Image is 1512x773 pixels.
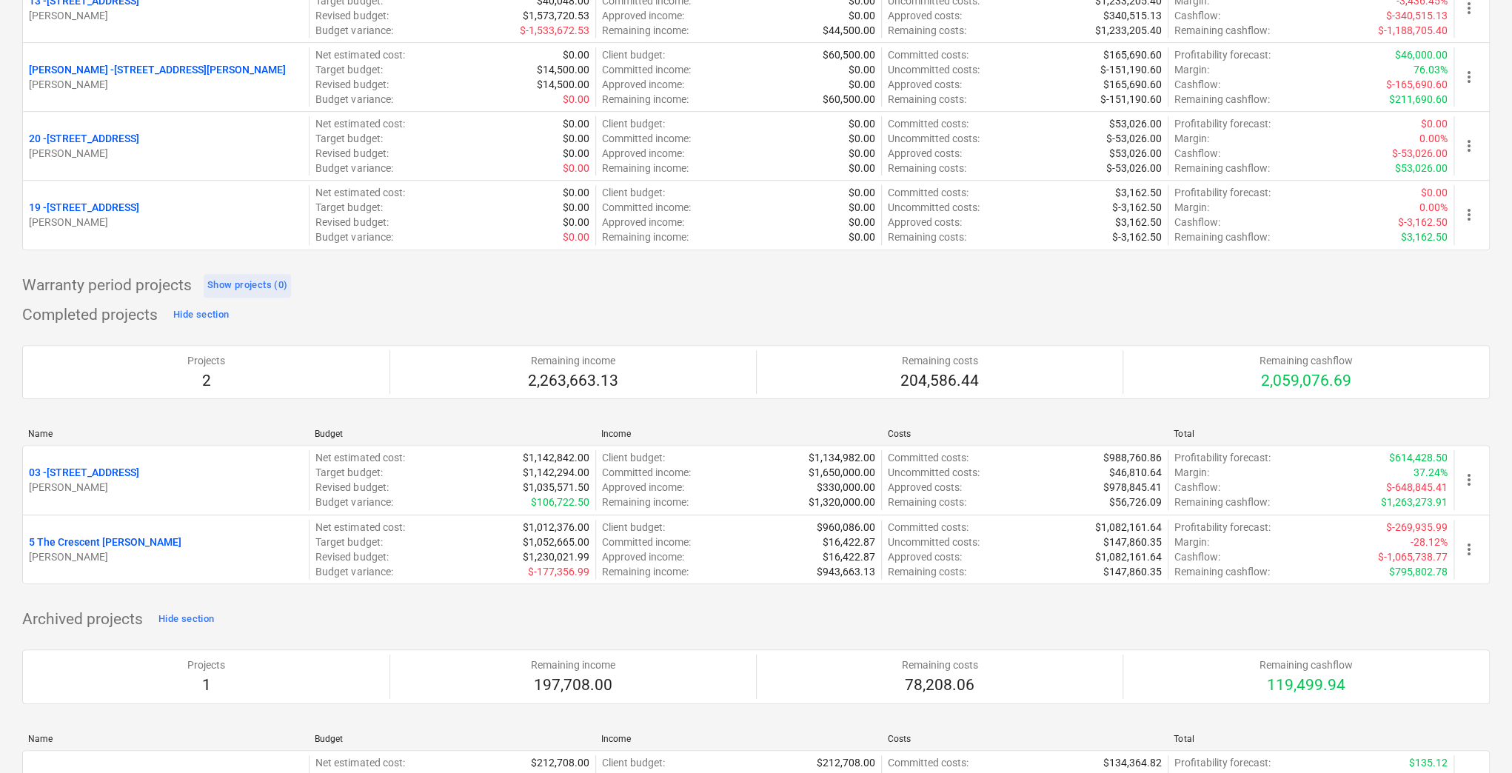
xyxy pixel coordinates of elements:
p: $978,845.41 [1103,480,1162,495]
p: Cashflow : [1174,77,1220,92]
p: Cashflow : [1174,8,1220,23]
p: $1,233,205.40 [1095,23,1162,38]
p: Profitability forecast : [1174,47,1271,62]
button: Hide section [155,608,218,632]
p: Remaining cashflow : [1174,23,1270,38]
p: Target budget : [315,200,382,215]
p: Client budget : [602,450,665,465]
p: Uncommitted costs : [888,535,980,549]
p: $795,802.78 [1389,564,1448,579]
p: $1,650,000.00 [809,465,875,480]
p: $943,663.13 [817,564,875,579]
p: Target budget : [315,535,382,549]
div: Costs [887,429,1162,439]
p: Net estimated cost : [315,47,404,62]
p: $-1,533,672.53 [520,23,589,38]
p: Cashflow : [1174,215,1220,230]
p: Net estimated cost : [315,185,404,200]
div: Name [28,429,303,439]
p: Cashflow : [1174,549,1220,564]
p: $14,500.00 [537,77,589,92]
p: Profitability forecast : [1174,116,1271,131]
p: Remaining income : [602,23,689,38]
p: Revised budget : [315,215,388,230]
p: $0.00 [1421,116,1448,131]
p: Remaining income : [602,230,689,244]
p: $0.00 [563,146,589,161]
p: [PERSON_NAME] - [STREET_ADDRESS][PERSON_NAME] [29,62,286,77]
p: $135.12 [1409,755,1448,770]
div: Budget [315,734,589,744]
p: $0.00 [563,200,589,215]
p: $960,086.00 [817,520,875,535]
div: Total [1174,429,1448,439]
div: Total [1174,734,1448,744]
p: Client budget : [602,520,665,535]
p: Client budget : [602,116,665,131]
p: [PERSON_NAME] [29,77,303,92]
p: Approved income : [602,146,684,161]
p: Margin : [1174,131,1209,146]
p: Approved income : [602,549,684,564]
div: Hide section [158,611,214,628]
p: $147,860.35 [1103,564,1162,579]
p: Budget variance : [315,564,392,579]
div: Budget [315,429,589,439]
p: Profitability forecast : [1174,520,1271,535]
p: $614,428.50 [1389,450,1448,465]
p: $1,573,720.53 [523,8,589,23]
p: [PERSON_NAME] [29,549,303,564]
p: 2,263,663.13 [528,371,618,392]
p: Client budget : [602,755,665,770]
p: Remaining income : [602,92,689,107]
p: $988,760.86 [1103,450,1162,465]
p: Approved income : [602,8,684,23]
span: more_vert [1460,137,1478,155]
p: $0.00 [849,146,875,161]
p: Warranty period projects [22,275,192,296]
p: Committed costs : [888,755,969,770]
iframe: Chat Widget [1438,702,1512,773]
p: $0.00 [849,200,875,215]
p: 76.03% [1414,62,1448,77]
div: Income [601,429,876,439]
p: Revised budget : [315,146,388,161]
p: $0.00 [849,8,875,23]
p: Uncommitted costs : [888,200,980,215]
p: Committed costs : [888,47,969,62]
p: Net estimated cost : [315,520,404,535]
p: Remaining costs [902,657,978,672]
p: Uncommitted costs : [888,465,980,480]
p: $1,035,571.50 [523,480,589,495]
p: Remaining income : [602,564,689,579]
p: $212,708.00 [531,755,589,770]
p: 03 - [STREET_ADDRESS] [29,465,139,480]
p: 0.00% [1419,200,1448,215]
p: $0.00 [849,77,875,92]
p: $44,500.00 [823,23,875,38]
p: Remaining costs : [888,161,966,175]
p: Target budget : [315,62,382,77]
p: $1,230,021.99 [523,549,589,564]
p: Revised budget : [315,8,388,23]
p: Uncommitted costs : [888,62,980,77]
p: $0.00 [563,215,589,230]
p: Uncommitted costs : [888,131,980,146]
p: Revised budget : [315,77,388,92]
p: Remaining costs : [888,495,966,509]
p: Profitability forecast : [1174,185,1271,200]
p: $46,810.64 [1109,465,1162,480]
p: Budget variance : [315,92,392,107]
p: 0.00% [1419,131,1448,146]
p: $-53,026.00 [1106,131,1162,146]
p: Profitability forecast : [1174,450,1271,465]
p: Cashflow : [1174,480,1220,495]
p: Approved costs : [888,215,962,230]
p: Client budget : [602,185,665,200]
p: 78,208.06 [902,675,978,696]
p: $330,000.00 [817,480,875,495]
p: Budget variance : [315,495,392,509]
p: Target budget : [315,465,382,480]
p: $16,422.87 [823,535,875,549]
p: Remaining income [528,353,618,368]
